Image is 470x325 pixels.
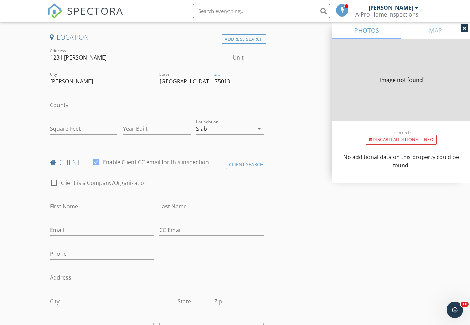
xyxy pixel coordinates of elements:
a: MAP [401,22,470,39]
i: arrow_drop_down [255,125,264,133]
div: A-Pro Home Inspections [355,11,418,18]
span: SPECTORA [67,3,124,18]
label: Enable Client CC email for this inspection [103,159,209,166]
div: Discard Additional info [366,135,437,145]
span: 10 [461,302,469,307]
h4: client [50,158,264,167]
label: Client is a Company/Organization [61,179,148,186]
div: [PERSON_NAME] [368,4,413,11]
img: The Best Home Inspection Software - Spectora [47,3,62,19]
a: SPECTORA [47,9,124,24]
h4: Location [50,33,264,42]
div: Address Search [222,34,266,44]
p: No additional data on this property could be found. [341,153,462,169]
div: Client Search [226,160,267,169]
div: Incorrect? [332,129,470,135]
iframe: Intercom live chat [447,302,463,318]
a: PHOTOS [332,22,401,39]
div: Slab [196,126,207,132]
input: Search everything... [193,4,330,18]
